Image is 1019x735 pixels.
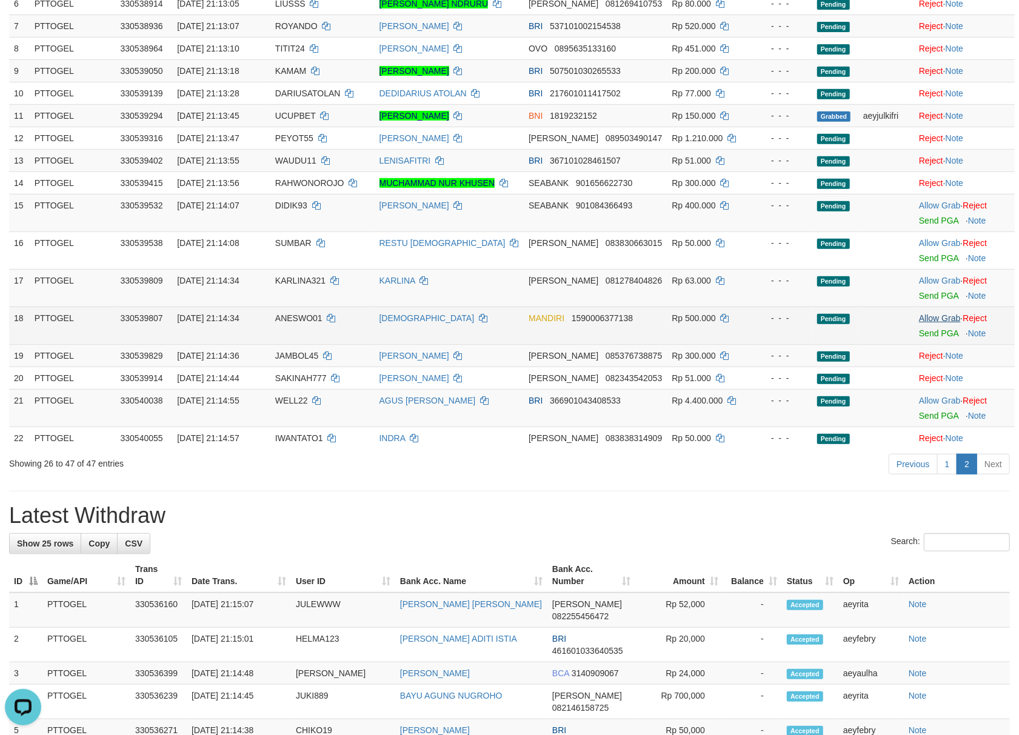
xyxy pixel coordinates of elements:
td: PTTOGEL [30,307,116,344]
span: SEABANK [529,178,569,188]
span: RAHWONOROJO [275,178,344,188]
span: 330539415 [121,178,163,188]
div: - - - [758,110,807,122]
span: Pending [817,22,850,32]
span: Pending [817,314,850,324]
a: Reject [919,433,943,443]
td: PTTOGEL [30,59,116,82]
a: Note [968,411,986,421]
span: Copy 901656622730 to clipboard [576,178,632,188]
td: 17 [9,269,30,307]
span: 330539294 [121,111,163,121]
a: Reject [919,66,943,76]
span: PEYOT55 [275,133,313,143]
span: [DATE] 21:14:57 [177,433,239,443]
span: Copy 081278404826 to clipboard [606,276,662,285]
td: · [914,344,1015,367]
span: Rp 1.210.000 [672,133,723,143]
span: Copy 083830663015 to clipboard [606,238,662,248]
td: 12 [9,127,30,149]
span: SAKINAH777 [275,373,327,383]
th: Trans ID: activate to sort column ascending [130,558,187,593]
a: CSV [117,533,150,554]
span: IWANTATO1 [275,433,323,443]
span: 330538936 [121,21,163,31]
td: 18 [9,307,30,344]
a: Note [946,21,964,31]
span: 330539316 [121,133,163,143]
span: TITIT24 [275,44,305,53]
a: Copy [81,533,118,554]
span: Rp 200.000 [672,66,715,76]
span: SEABANK [529,201,569,210]
td: · [914,104,1015,127]
a: MUCHAMMAD NUR KHUSEN [379,178,495,188]
span: Rp 4.400.000 [672,396,723,405]
span: Show 25 rows [17,539,73,548]
a: [PERSON_NAME] [400,725,470,735]
span: · [919,396,963,405]
a: Reject [919,133,943,143]
a: Note [946,156,964,165]
a: Note [946,111,964,121]
th: Bank Acc. Number: activate to sort column ascending [547,558,635,593]
span: [DATE] 21:13:56 [177,178,239,188]
span: Copy 083838314909 to clipboard [606,433,662,443]
a: [DEMOGRAPHIC_DATA] [379,313,475,323]
span: 330539538 [121,238,163,248]
td: 8 [9,37,30,59]
a: AGUS [PERSON_NAME] [379,396,476,405]
td: 14 [9,171,30,194]
td: 20 [9,367,30,389]
a: Reject [919,373,943,383]
span: Copy 537101002154538 to clipboard [550,21,621,31]
a: Note [946,44,964,53]
a: Note [909,668,927,678]
span: Rp 77.000 [672,88,711,98]
span: Pending [817,156,850,167]
a: Reject [963,238,987,248]
span: Rp 300.000 [672,351,715,361]
span: Pending [817,434,850,444]
span: 330540038 [121,396,163,405]
a: Note [946,351,964,361]
span: · [919,276,963,285]
td: - [723,593,782,628]
span: CSV [125,539,142,548]
span: [DATE] 21:13:47 [177,133,239,143]
div: - - - [758,274,807,287]
span: [PERSON_NAME] [529,276,598,285]
a: Reject [963,276,987,285]
a: Send PGA [919,216,958,225]
span: ANESWO01 [275,313,322,323]
span: 330540055 [121,433,163,443]
a: Note [909,634,927,644]
span: 330539809 [121,276,163,285]
span: [PERSON_NAME] [529,433,598,443]
a: DEDIDARIUS ATOLAN [379,88,467,98]
span: Copy 901084366493 to clipboard [576,201,632,210]
a: Reject [919,111,943,121]
a: Note [968,291,986,301]
a: Note [946,373,964,383]
td: [DATE] 21:15:07 [187,593,291,628]
a: Send PGA [919,328,958,338]
a: Reject [919,156,943,165]
a: [PERSON_NAME] [379,133,449,143]
td: 330536160 [130,593,187,628]
h1: Latest Withdraw [9,504,1010,528]
td: JULEWWW [291,593,395,628]
a: [PERSON_NAME] [379,66,449,76]
span: Copy 217601011417502 to clipboard [550,88,621,98]
a: INDRA [379,433,406,443]
a: 2 [957,454,977,474]
span: Pending [817,396,850,407]
span: Rp 400.000 [672,201,715,210]
th: Op: activate to sort column ascending [838,558,904,593]
span: 330539829 [121,351,163,361]
span: [DATE] 21:14:55 [177,396,239,405]
div: - - - [758,132,807,144]
a: [PERSON_NAME] [379,351,449,361]
span: [DATE] 21:14:07 [177,201,239,210]
td: · [914,59,1015,82]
